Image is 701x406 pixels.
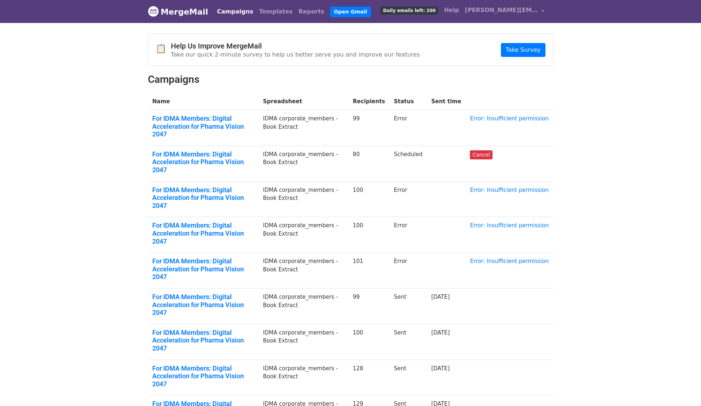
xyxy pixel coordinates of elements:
a: Error: Insufficient permission [470,115,549,122]
span: [PERSON_NAME][EMAIL_ADDRESS][PERSON_NAME][DOMAIN_NAME] [465,6,538,15]
a: For IDMA Members: Digital Acceleration for Pharma Vision 2047 [152,329,254,352]
td: Sent [390,289,427,324]
a: For IDMA Members: Digital Acceleration for Pharma Vision 2047 [152,115,254,138]
th: Sent time [427,93,466,110]
span: 📋 [156,43,171,54]
td: 99 [348,110,390,146]
a: [DATE] [431,294,450,300]
td: IDMA corporate_members - Book Extract [258,146,348,181]
a: Error: Insufficient permission [470,187,549,193]
a: MergeMail [148,4,208,19]
td: IDMA corporate_members - Book Extract [258,110,348,146]
td: 100 [348,181,390,217]
span: Daily emails left: 200 [380,7,438,15]
a: [DATE] [431,365,450,372]
a: For IDMA Members: Digital Acceleration for Pharma Vision 2047 [152,186,254,210]
th: Status [390,93,427,110]
td: 128 [348,360,390,395]
th: Spreadsheet [258,93,348,110]
a: Help [441,3,462,18]
td: IDMA corporate_members - Book Extract [258,324,348,360]
td: 101 [348,253,390,289]
a: For IDMA Members: Digital Acceleration for Pharma Vision 2047 [152,364,254,388]
td: Error [390,217,427,253]
a: For IDMA Members: Digital Acceleration for Pharma Vision 2047 [152,221,254,245]
h2: Campaigns [148,73,553,86]
td: Sent [390,324,427,360]
a: Campaigns [214,4,256,19]
p: Take our quick 2-minute survey to help us better serve you and improve our features [171,51,420,58]
a: Daily emails left: 200 [378,3,441,18]
td: IDMA corporate_members - Book Extract [258,217,348,253]
td: IDMA corporate_members - Book Extract [258,253,348,289]
td: 100 [348,324,390,360]
a: Open Gmail [330,7,371,17]
a: Take Survey [501,43,545,57]
a: For IDMA Members: Digital Acceleration for Pharma Vision 2047 [152,257,254,281]
a: Error: Insufficient permission [470,222,549,229]
td: 80 [348,146,390,181]
img: MergeMail logo [148,6,159,17]
td: 99 [348,289,390,324]
a: [PERSON_NAME][EMAIL_ADDRESS][PERSON_NAME][DOMAIN_NAME] [462,3,547,20]
td: Scheduled [390,146,427,181]
td: Error [390,181,427,217]
a: Cancel [470,150,492,159]
a: Templates [256,4,295,19]
th: Name [148,93,258,110]
a: For IDMA Members: Digital Acceleration for Pharma Vision 2047 [152,293,254,317]
h4: Help Us Improve MergeMail [171,42,420,50]
a: Reports [296,4,327,19]
td: Error [390,110,427,146]
td: Error [390,253,427,289]
th: Recipients [348,93,390,110]
td: IDMA corporate_members - Book Extract [258,289,348,324]
td: IDMA corporate_members - Book Extract [258,360,348,395]
a: For IDMA Members: Digital Acceleration for Pharma Vision 2047 [152,150,254,174]
a: Error: Insufficient permission [470,258,549,264]
td: 100 [348,217,390,253]
a: [DATE] [431,329,450,336]
td: Sent [390,360,427,395]
td: IDMA corporate_members - Book Extract [258,181,348,217]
